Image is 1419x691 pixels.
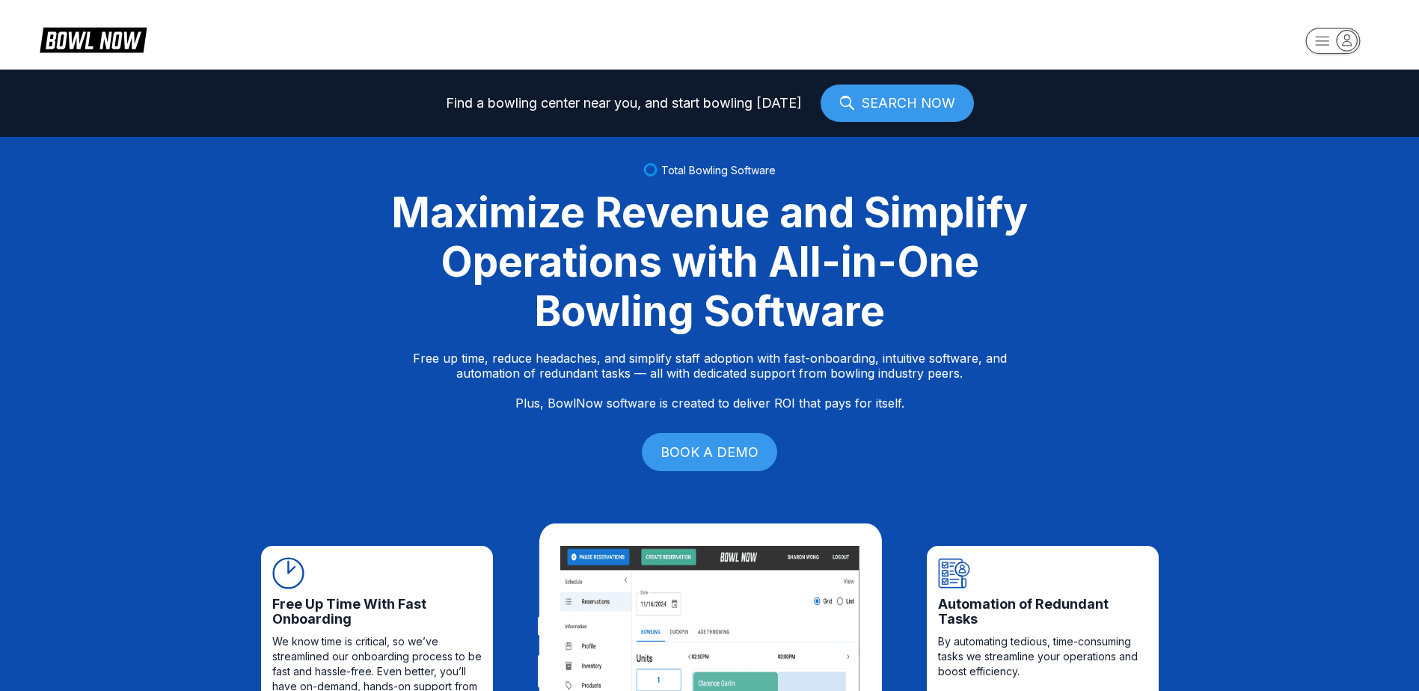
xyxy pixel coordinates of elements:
[661,164,776,176] span: Total Bowling Software
[938,634,1147,679] span: By automating tedious, time-consuming tasks we streamline your operations and boost efficiency.
[446,96,802,111] span: Find a bowling center near you, and start bowling [DATE]
[373,188,1046,336] div: Maximize Revenue and Simplify Operations with All-in-One Bowling Software
[938,597,1147,627] span: Automation of Redundant Tasks
[413,351,1007,411] p: Free up time, reduce headaches, and simplify staff adoption with fast-onboarding, intuitive softw...
[821,85,974,122] a: SEARCH NOW
[272,597,482,627] span: Free Up Time With Fast Onboarding
[642,433,777,471] a: BOOK A DEMO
